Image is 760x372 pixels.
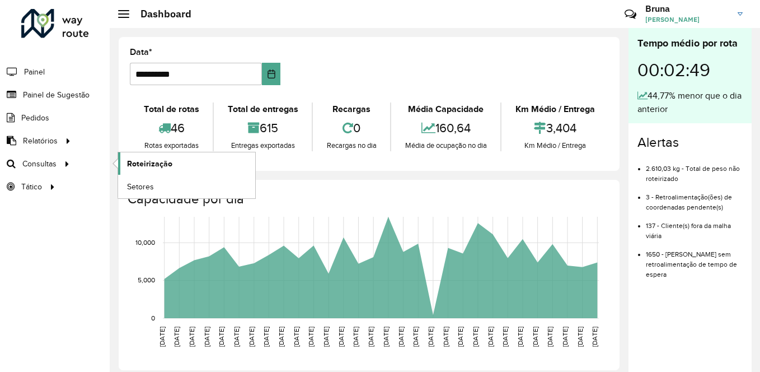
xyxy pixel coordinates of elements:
text: [DATE] [188,327,195,347]
h4: Alertas [637,134,743,151]
span: Consultas [22,158,57,170]
div: Km Médio / Entrega [504,103,606,116]
div: 3,404 [504,116,606,140]
div: Tempo médio por rota [637,36,743,51]
text: [DATE] [278,327,285,347]
div: 44,77% menor que o dia anterior [637,89,743,116]
text: [DATE] [203,327,210,347]
span: Tático [21,181,42,193]
text: [DATE] [173,327,180,347]
div: Rotas exportadas [133,140,210,151]
div: Média Capacidade [394,103,498,116]
text: [DATE] [367,327,374,347]
a: Setores [118,175,255,198]
text: [DATE] [532,327,539,347]
div: Entregas exportadas [217,140,309,151]
li: 2.610,03 kg - Total de peso não roteirizado [646,155,743,184]
div: Recargas [316,103,387,116]
span: [PERSON_NAME] [645,15,729,25]
text: [DATE] [591,327,598,347]
div: Total de entregas [217,103,309,116]
label: Data [130,45,152,59]
text: [DATE] [233,327,240,347]
span: Pedidos [21,112,49,124]
li: 3 - Retroalimentação(ões) de coordenadas pendente(s) [646,184,743,212]
text: [DATE] [218,327,225,347]
div: 46 [133,116,210,140]
h4: Capacidade por dia [128,191,608,207]
text: [DATE] [158,327,166,347]
text: [DATE] [561,327,569,347]
div: 615 [217,116,309,140]
text: [DATE] [322,327,330,347]
text: [DATE] [382,327,390,347]
div: 00:02:49 [637,51,743,89]
text: [DATE] [457,327,464,347]
text: [DATE] [442,327,449,347]
text: [DATE] [487,327,494,347]
text: [DATE] [517,327,524,347]
text: 5,000 [138,277,155,284]
div: 160,64 [394,116,498,140]
span: Setores [127,181,154,193]
text: [DATE] [546,327,553,347]
span: Relatórios [23,135,58,147]
text: [DATE] [248,327,255,347]
text: [DATE] [576,327,584,347]
h2: Dashboard [129,8,191,20]
text: 10,000 [135,239,155,246]
a: Roteirização [118,152,255,175]
text: [DATE] [472,327,479,347]
text: [DATE] [337,327,345,347]
text: [DATE] [293,327,300,347]
span: Painel de Sugestão [23,89,90,101]
div: Total de rotas [133,103,210,116]
span: Painel [24,66,45,78]
div: Km Médio / Entrega [504,140,606,151]
li: 1650 - [PERSON_NAME] sem retroalimentação de tempo de espera [646,241,743,280]
li: 137 - Cliente(s) fora da malha viária [646,212,743,241]
text: 0 [151,314,155,322]
text: [DATE] [262,327,270,347]
h3: Bruna [645,3,729,14]
text: [DATE] [412,327,419,347]
span: Roteirização [127,158,172,170]
text: [DATE] [397,327,405,347]
text: [DATE] [352,327,359,347]
button: Choose Date [262,63,280,85]
div: Média de ocupação no dia [394,140,498,151]
text: [DATE] [307,327,315,347]
a: Contato Rápido [618,2,642,26]
text: [DATE] [427,327,434,347]
div: 0 [316,116,387,140]
text: [DATE] [501,327,509,347]
div: Recargas no dia [316,140,387,151]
